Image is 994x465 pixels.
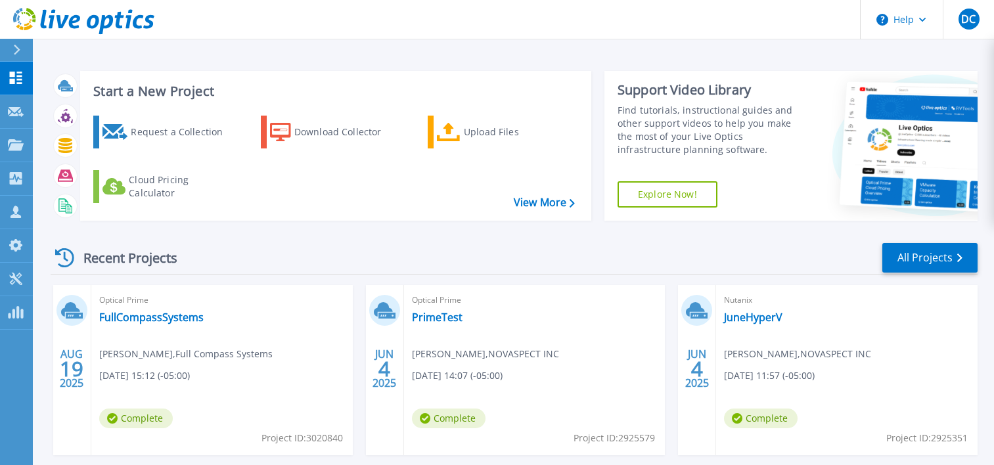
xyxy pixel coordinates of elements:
a: View More [514,196,575,209]
div: Request a Collection [131,119,236,145]
a: PrimeTest [412,311,463,324]
h3: Start a New Project [93,84,574,99]
span: Complete [99,409,173,428]
a: JuneHyperV [724,311,782,324]
span: Project ID: 2925579 [574,431,655,445]
span: [PERSON_NAME] , NOVASPECT INC [724,347,871,361]
div: Support Video Library [618,81,805,99]
div: Find tutorials, instructional guides and other support videos to help you make the most of your L... [618,104,805,156]
span: [DATE] 11:57 (-05:00) [724,368,815,383]
span: DC [961,14,976,24]
div: Download Collector [294,119,399,145]
div: AUG 2025 [59,345,84,393]
div: Cloud Pricing Calculator [129,173,234,200]
div: JUN 2025 [372,345,397,393]
a: Explore Now! [618,181,717,208]
span: [PERSON_NAME] , Full Compass Systems [99,347,273,361]
span: Nutanix [724,293,970,307]
span: Project ID: 3020840 [261,431,343,445]
span: 4 [691,363,703,374]
a: Request a Collection [93,116,240,148]
span: Optical Prime [99,293,345,307]
span: Project ID: 2925351 [886,431,968,445]
a: Upload Files [428,116,574,148]
span: [DATE] 15:12 (-05:00) [99,368,190,383]
span: 19 [60,363,83,374]
span: [PERSON_NAME] , NOVASPECT INC [412,347,559,361]
span: Complete [412,409,486,428]
span: Complete [724,409,798,428]
div: Recent Projects [51,242,195,274]
div: Upload Files [464,119,569,145]
div: JUN 2025 [685,345,710,393]
span: 4 [378,363,390,374]
a: All Projects [882,243,978,273]
span: Optical Prime [412,293,658,307]
a: Download Collector [261,116,407,148]
a: FullCompassSystems [99,311,204,324]
span: [DATE] 14:07 (-05:00) [412,368,503,383]
a: Cloud Pricing Calculator [93,170,240,203]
